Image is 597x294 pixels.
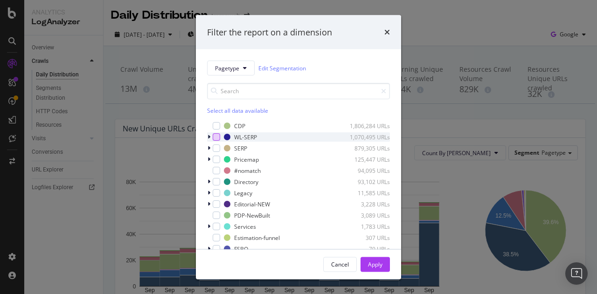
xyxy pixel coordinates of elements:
div: 125,447 URLs [344,155,390,163]
div: #nomatch [234,166,261,174]
div: 307 URLs [344,233,390,241]
div: 1,806,284 URLs [344,122,390,130]
button: Pagetype [207,61,255,75]
div: Pricemap [234,155,259,163]
div: Legacy [234,189,252,197]
div: 1,070,495 URLs [344,133,390,141]
div: Directory [234,178,258,185]
div: 94,095 URLs [344,166,390,174]
div: 11,585 URLs [344,189,390,197]
div: Select all data available [207,107,390,115]
a: Edit Segmentation [258,63,306,73]
div: Cancel [331,260,349,268]
button: Apply [361,257,390,272]
div: Open Intercom Messenger [565,262,588,285]
div: 93,102 URLs [344,178,390,185]
div: Services [234,222,256,230]
div: Apply [368,260,382,268]
div: WL-SERP [234,133,257,141]
div: 70 URLs [344,245,390,253]
span: Pagetype [215,64,239,72]
div: FSBO [234,245,248,253]
div: modal [196,15,401,279]
div: 879,305 URLs [344,144,390,152]
div: times [384,26,390,38]
div: Editorial-NEW [234,200,270,208]
button: Cancel [323,257,357,272]
input: Search [207,83,390,99]
div: PDP-NewBuilt [234,211,270,219]
div: 3,089 URLs [344,211,390,219]
div: Filter the report on a dimension [207,26,332,38]
div: SERP [234,144,247,152]
div: Estimation-funnel [234,233,280,241]
div: 1,783 URLs [344,222,390,230]
div: CDP [234,122,245,130]
div: 3,228 URLs [344,200,390,208]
